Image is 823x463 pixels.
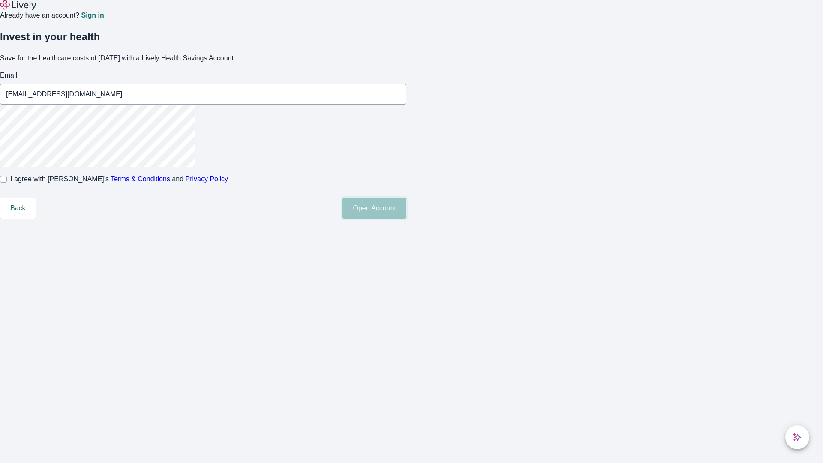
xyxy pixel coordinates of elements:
[81,12,104,19] a: Sign in
[785,425,809,449] button: chat
[10,174,228,184] span: I agree with [PERSON_NAME]’s and
[793,433,802,442] svg: Lively AI Assistant
[186,175,228,183] a: Privacy Policy
[111,175,170,183] a: Terms & Conditions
